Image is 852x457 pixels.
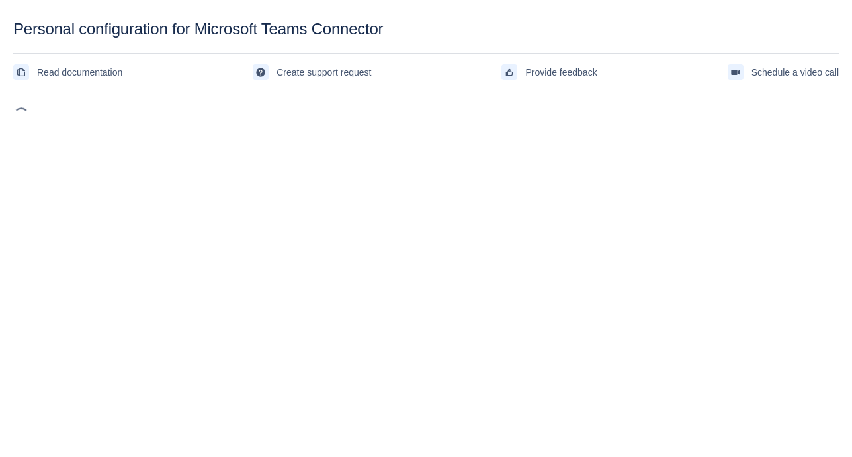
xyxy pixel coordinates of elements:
[16,67,26,77] span: documentation
[37,62,122,83] span: Read documentation
[13,20,839,38] div: Personal configuration for Microsoft Teams Connector
[253,62,371,83] a: Create support request
[277,62,371,83] span: Create support request
[13,62,122,83] a: Read documentation
[504,67,515,77] span: feedback
[730,67,741,77] span: videoCall
[751,62,839,83] span: Schedule a video call
[728,62,839,83] a: Schedule a video call
[525,62,597,83] span: Provide feedback
[501,62,597,83] a: Provide feedback
[255,67,266,77] span: support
